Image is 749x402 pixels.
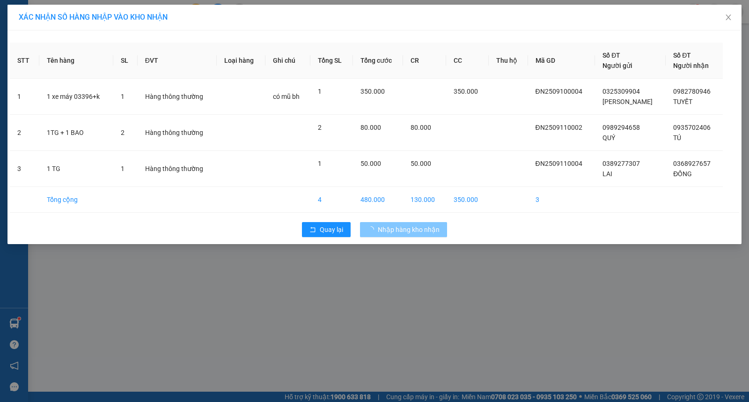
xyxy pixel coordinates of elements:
[310,43,352,79] th: Tổng SL
[318,124,322,131] span: 2
[602,170,612,178] span: LAI
[121,165,125,172] span: 1
[673,170,692,178] span: ĐỒNG
[318,88,322,95] span: 1
[446,187,489,213] td: 350.000
[673,160,711,167] span: 0368927657
[121,129,125,136] span: 2
[310,187,352,213] td: 4
[138,151,217,187] td: Hàng thông thường
[121,93,125,100] span: 1
[19,13,168,22] span: XÁC NHẬN SỐ HÀNG NHẬP VÀO KHO NHẬN
[320,224,343,235] span: Quay lại
[528,43,595,79] th: Mã GD
[673,134,681,141] span: TÚ
[411,160,431,167] span: 50.000
[302,222,351,237] button: rollbackQuay lại
[273,93,300,100] span: có mũ bh
[673,88,711,95] span: 0982780946
[446,43,489,79] th: CC
[673,98,692,105] span: TUYẾT
[602,62,632,69] span: Người gửi
[403,43,446,79] th: CR
[403,187,446,213] td: 130.000
[536,160,582,167] span: ĐN2509110004
[602,98,653,105] span: [PERSON_NAME]
[39,79,113,115] td: 1 xe máy 03396+k
[602,134,615,141] span: QUÝ
[673,62,709,69] span: Người nhận
[360,160,381,167] span: 50.000
[318,160,322,167] span: 1
[602,124,640,131] span: 0989294658
[353,187,404,213] td: 480.000
[602,52,620,59] span: Số ĐT
[454,88,478,95] span: 350.000
[39,187,113,213] td: Tổng cộng
[10,43,39,79] th: STT
[39,115,113,151] td: 1TG + 1 BAO
[217,43,265,79] th: Loại hàng
[360,222,447,237] button: Nhập hàng kho nhận
[673,52,691,59] span: Số ĐT
[725,14,732,21] span: close
[10,151,39,187] td: 3
[138,43,217,79] th: ĐVT
[39,151,113,187] td: 1 TG
[265,43,311,79] th: Ghi chú
[489,43,528,79] th: Thu hộ
[138,79,217,115] td: Hàng thông thường
[309,226,316,234] span: rollback
[536,124,582,131] span: ĐN2509110002
[360,88,385,95] span: 350.000
[602,88,640,95] span: 0325309904
[367,226,378,233] span: loading
[411,124,431,131] span: 80.000
[39,43,113,79] th: Tên hàng
[528,187,595,213] td: 3
[360,124,381,131] span: 80.000
[353,43,404,79] th: Tổng cước
[10,79,39,115] td: 1
[10,115,39,151] td: 2
[715,5,742,31] button: Close
[378,224,440,235] span: Nhập hàng kho nhận
[138,115,217,151] td: Hàng thông thường
[536,88,582,95] span: ĐN2509100004
[673,124,711,131] span: 0935702406
[113,43,138,79] th: SL
[602,160,640,167] span: 0389277307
